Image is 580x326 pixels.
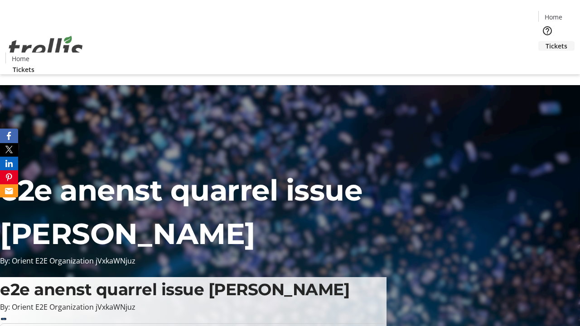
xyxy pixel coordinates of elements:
[5,65,42,74] a: Tickets
[538,22,556,40] button: Help
[546,41,567,51] span: Tickets
[538,41,575,51] a: Tickets
[5,26,86,71] img: Orient E2E Organization jVxkaWNjuz's Logo
[538,51,556,69] button: Cart
[6,54,35,63] a: Home
[545,12,562,22] span: Home
[539,12,568,22] a: Home
[12,54,29,63] span: Home
[13,65,34,74] span: Tickets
